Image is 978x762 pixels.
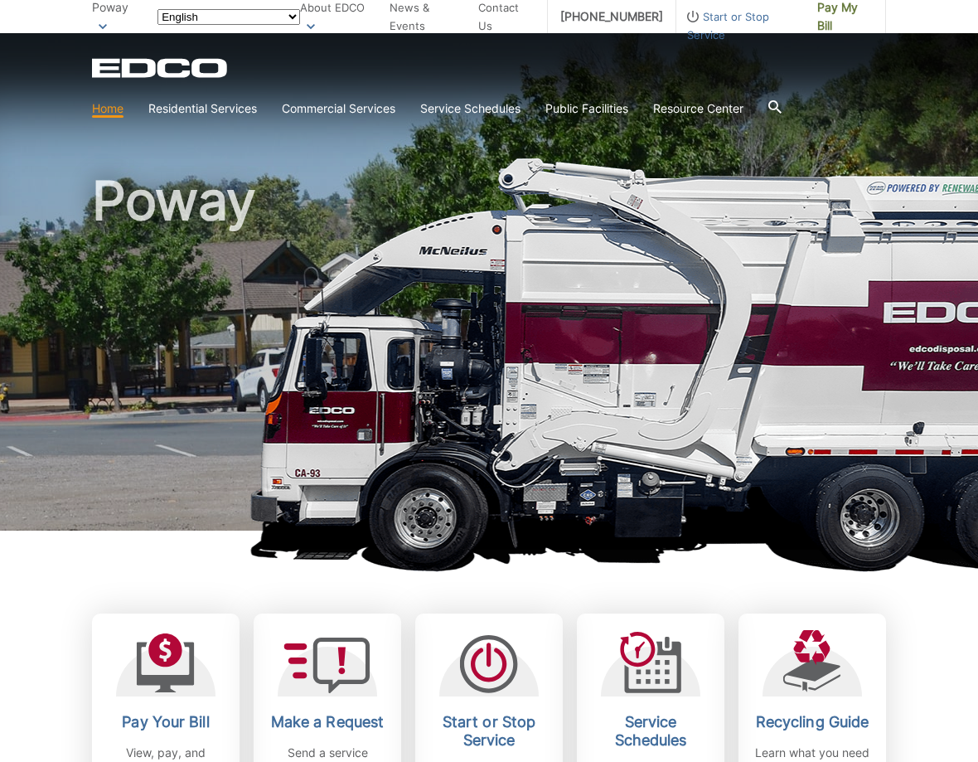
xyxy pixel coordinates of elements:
[282,99,395,118] a: Commercial Services
[92,174,886,538] h1: Poway
[545,99,628,118] a: Public Facilities
[751,713,874,731] h2: Recycling Guide
[428,713,550,750] h2: Start or Stop Service
[420,99,520,118] a: Service Schedules
[157,9,300,25] select: Select a language
[104,713,227,731] h2: Pay Your Bill
[266,713,389,731] h2: Make a Request
[92,58,230,78] a: EDCD logo. Return to the homepage.
[589,713,712,750] h2: Service Schedules
[92,99,123,118] a: Home
[653,99,743,118] a: Resource Center
[148,99,257,118] a: Residential Services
